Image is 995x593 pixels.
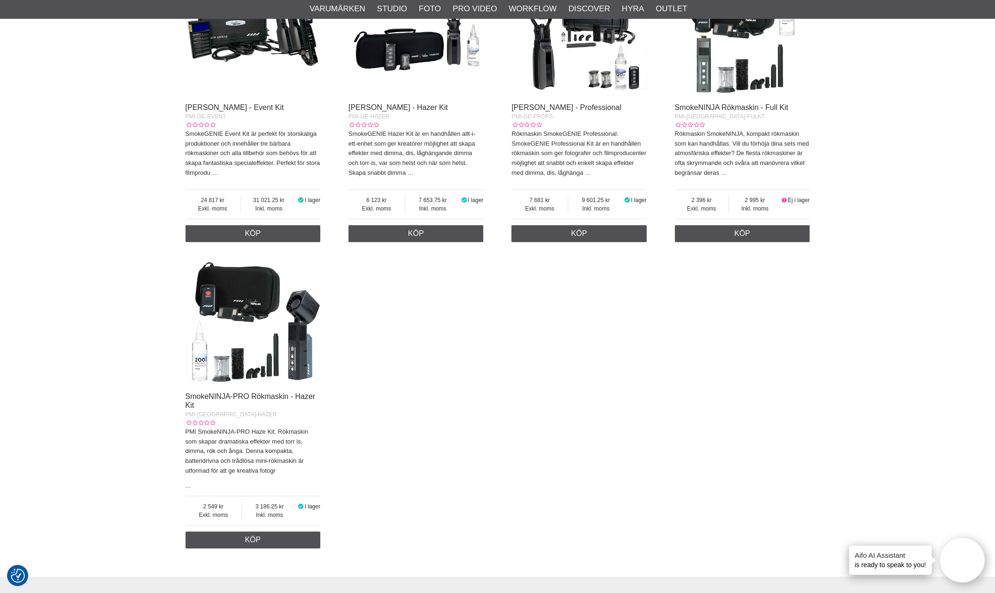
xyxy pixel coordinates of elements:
[675,225,810,242] a: Köp
[405,196,461,204] span: 7 653.75
[675,113,765,120] span: PMI-[GEOGRAPHIC_DATA]-FULKT
[11,569,25,583] img: Revisit consent button
[185,113,226,120] span: PMI-GE-EVENT
[729,204,781,213] span: Inkl. moms
[460,197,468,203] i: I lager
[348,196,405,204] span: 6 123
[405,204,461,213] span: Inkl. moms
[348,204,405,213] span: Exkl. moms
[511,196,568,204] span: 7 681
[185,392,316,409] a: SmokeNINJA-PRO Rökmaskin - Hazer Kit
[305,503,320,510] span: I lager
[631,197,646,203] span: I lager
[185,121,216,129] div: Kundbetyg: 0
[309,3,365,15] a: Varumärken
[419,3,441,15] a: Foto
[568,204,624,213] span: Inkl. moms
[377,3,407,15] a: Studio
[787,197,810,203] span: Ej i lager
[568,3,610,15] a: Discover
[185,196,240,204] span: 24 817
[468,197,483,203] span: I lager
[511,204,568,213] span: Exkl. moms
[348,121,378,129] div: Kundbetyg: 0
[511,103,621,111] a: [PERSON_NAME] - Professional
[585,169,591,176] a: …
[185,411,277,418] span: PMI-[GEOGRAPHIC_DATA]-HAZER
[185,251,321,387] img: SmokeNINJA-PRO Rökmaskin - Hazer Kit
[721,169,727,176] a: …
[185,502,242,511] span: 2 549
[242,511,297,519] span: Inkl. moms
[240,204,297,213] span: Inkl. moms
[185,511,242,519] span: Exkl. moms
[675,129,810,178] p: Rökmaskin SmokeNINJA, kompakt rökmaskin som kan handhållas. Vill du förhöja dina sets med atmosfä...
[511,121,541,129] div: Kundbetyg: 0
[185,204,240,213] span: Exkl. moms
[297,503,305,510] i: I lager
[855,550,926,560] h4: Aifo AI Assistant
[729,196,781,204] span: 2 995
[11,567,25,584] button: Samtyckesinställningar
[305,197,320,203] span: I lager
[511,225,647,242] a: Köp
[849,546,932,575] div: is ready to speak to you!
[622,3,644,15] a: Hyra
[511,113,553,120] span: PMI-GE-PROFS
[568,196,624,204] span: 9 601.25
[675,204,729,213] span: Exkl. moms
[185,129,321,178] p: SmokeGENIE Event Kit är perfekt för storskaliga produktioner och innehåller tre bärbara rökmaskin...
[242,502,297,511] span: 3 186.25
[675,196,729,204] span: 2 396
[185,427,321,476] p: PMI SmokeNINJA-PRO Haze Kit. Rökmaskin som skapar dramatiska effekter med torr is, dimma, rök och...
[509,3,556,15] a: Workflow
[185,419,216,427] div: Kundbetyg: 0
[212,169,218,176] a: …
[297,197,305,203] i: I lager
[348,103,448,111] a: [PERSON_NAME] - Hazer Kit
[240,196,297,204] span: 31 021.25
[348,113,389,120] span: PMI-GE-HAZER
[675,103,788,111] a: SmokeNINJA Rökmaskin - Full Kit
[185,531,321,548] a: Köp
[675,121,705,129] div: Kundbetyg: 0
[348,129,484,178] p: SmokeGENIE Hazer Kit är en handhållen allt-i-ett-enhet som ger kreatörer möjlighet att skapa effe...
[185,483,191,489] a: …
[348,225,484,242] a: Köp
[185,103,284,111] a: [PERSON_NAME] - Event Kit
[408,169,414,176] a: …
[656,3,687,15] a: Outlet
[185,225,321,242] a: Köp
[511,129,647,178] p: Rökmaskin SmokeGENIE Professional. SmokeGENIE Professional Kit är en handhållen rökmaskin som ger...
[781,197,788,203] i: Ej i lager
[624,197,631,203] i: I lager
[453,3,497,15] a: Pro Video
